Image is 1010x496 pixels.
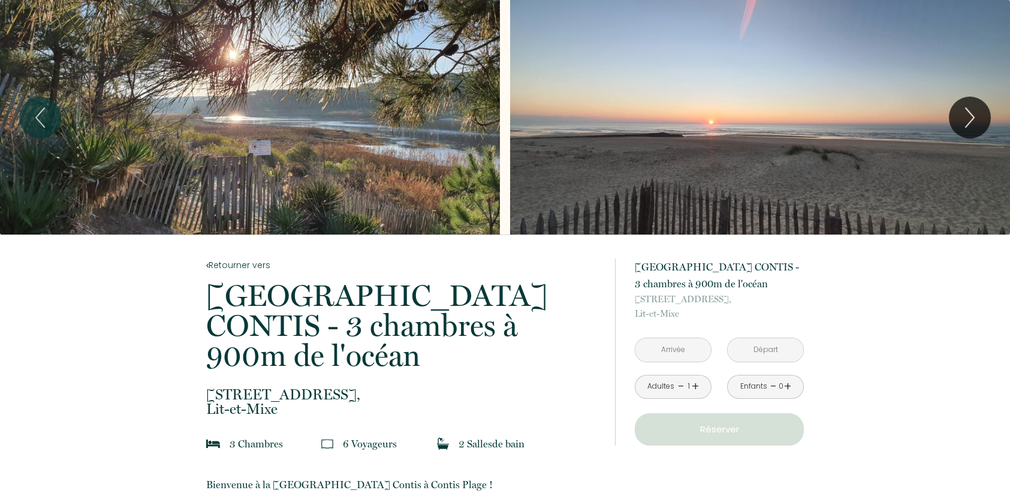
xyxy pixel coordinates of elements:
p: Réserver [639,422,800,437]
span: [STREET_ADDRESS], [206,387,599,402]
div: 1 [686,381,692,392]
button: Réserver [635,413,804,446]
div: 0 [778,381,784,392]
div: Enfants [740,381,767,392]
span: s [279,438,283,450]
button: Next [949,97,991,139]
a: + [692,377,699,396]
input: Arrivée [635,338,711,362]
span: [STREET_ADDRESS], [635,292,804,306]
p: Bienvenue à la [GEOGRAPHIC_DATA] Contis à Contis Plage ! [206,476,599,493]
button: Previous [19,97,61,139]
p: Lit-et-Mixe [635,292,804,321]
span: s [393,438,397,450]
div: Adultes [647,381,674,392]
p: 3 Chambre [230,435,283,452]
a: + [784,377,791,396]
p: Lit-et-Mixe [206,387,599,416]
a: Retourner vers [206,258,599,272]
span: s [488,438,492,450]
a: - [678,377,685,396]
p: [GEOGRAPHIC_DATA] CONTIS - 3 chambres à 900m de l'océan [635,258,804,292]
img: guests [321,438,333,450]
p: 2 Salle de bain [459,435,524,452]
input: Départ [728,338,803,362]
p: 6 Voyageur [343,435,397,452]
a: - [770,377,777,396]
p: [GEOGRAPHIC_DATA] CONTIS - 3 chambres à 900m de l'océan [206,281,599,371]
